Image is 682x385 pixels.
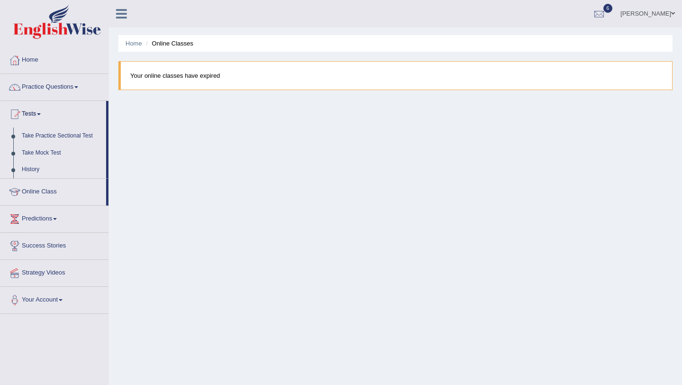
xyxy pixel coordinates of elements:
a: Strategy Videos [0,260,108,284]
a: Home [126,40,142,47]
span: 6 [603,4,613,13]
a: Success Stories [0,233,108,257]
a: Take Practice Sectional Test [18,128,106,145]
a: Online Class [0,179,106,202]
a: Practice Questions [0,74,108,98]
a: Tests [0,101,106,125]
a: Your Account [0,287,108,311]
a: Take Mock Test [18,145,106,162]
a: History [18,161,106,178]
a: Predictions [0,206,108,229]
blockquote: Your online classes have expired [118,61,673,90]
li: Online Classes [144,39,193,48]
a: Home [0,47,108,71]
